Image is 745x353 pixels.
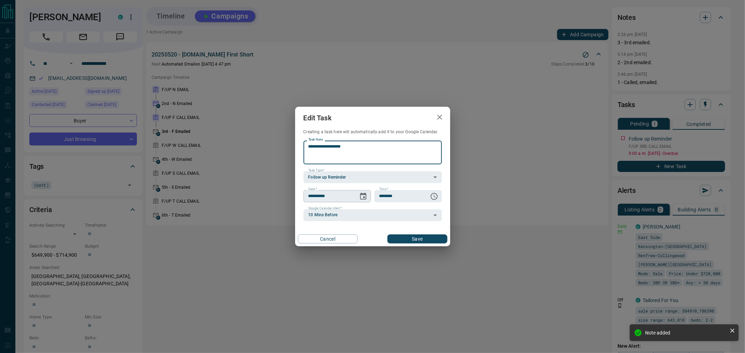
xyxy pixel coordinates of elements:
label: Time [379,187,388,191]
button: Choose date, selected date is Sep 12, 2025 [356,189,370,203]
div: Follow up Reminder [304,171,442,183]
div: Note added [645,330,727,336]
label: Task Note [308,137,323,142]
button: Save [387,234,447,243]
label: Task Type [308,168,325,173]
p: Creating a task here will automatically add it to your Google Calendar. [304,129,442,135]
div: 10 Mins Before [304,209,442,221]
button: Choose time, selected time is 9:00 AM [427,189,441,203]
button: Cancel [298,234,358,243]
label: Google Calendar Alert [308,206,342,211]
label: Date [308,187,317,191]
h2: Edit Task [295,107,340,129]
